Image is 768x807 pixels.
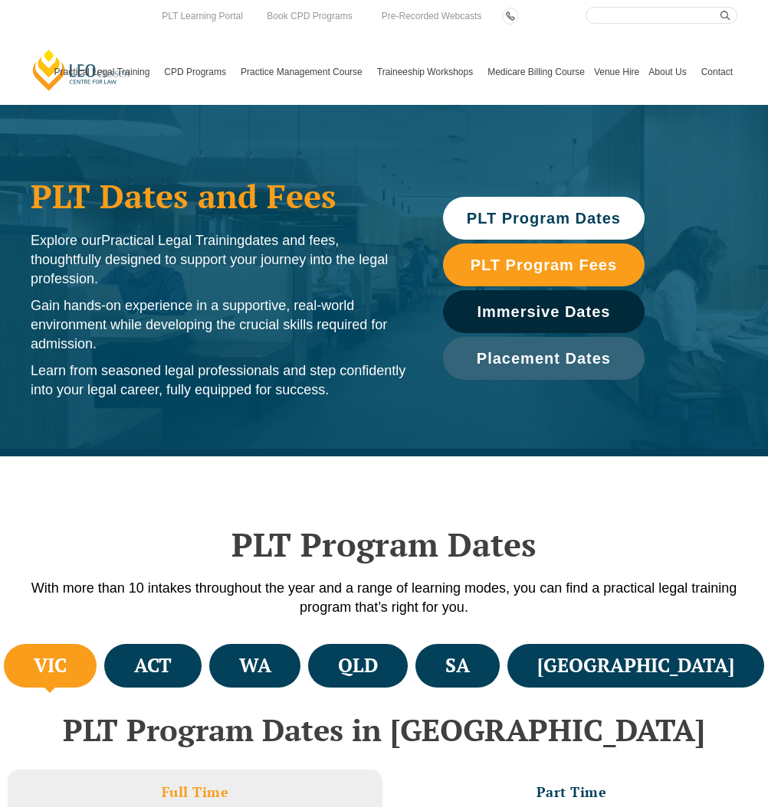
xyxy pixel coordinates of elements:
a: PLT Program Fees [443,243,645,286]
h4: [GEOGRAPHIC_DATA] [537,653,734,678]
h3: Full Time [162,783,229,801]
a: Practice Management Course [236,39,373,105]
h1: PLT Dates and Fees [31,177,412,215]
iframe: LiveChat chat widget [665,704,730,769]
a: Medicare Billing Course [483,39,589,105]
a: [PERSON_NAME] Centre for Law [31,48,133,92]
a: Pre-Recorded Webcasts [378,8,486,25]
span: PLT Program Dates [467,211,621,226]
a: Placement Dates [443,337,645,380]
h4: SA [445,653,470,678]
span: Immersive Dates [477,304,610,319]
a: CPD Programs [159,39,236,105]
a: Immersive Dates [443,290,645,333]
h4: QLD [338,653,378,678]
p: Explore our dates and fees, thoughtfully designed to support your journey into the legal profession. [31,231,412,289]
a: PLT Learning Portal [158,8,247,25]
span: PLT Program Fees [471,257,617,273]
a: Venue Hire [589,39,644,105]
a: Book CPD Programs [263,8,356,25]
a: Practical Legal Training [50,39,160,105]
p: Learn from seasoned legal professionals and step confidently into your legal career, fully equipp... [31,361,412,400]
p: With more than 10 intakes throughout the year and a range of learning modes, you can find a pract... [15,579,753,617]
h4: ACT [134,653,172,678]
p: Gain hands-on experience in a supportive, real-world environment while developing the crucial ski... [31,296,412,354]
h4: WA [239,653,271,678]
h3: Part Time [537,783,607,801]
h4: VIC [34,653,67,678]
a: Traineeship Workshops [373,39,483,105]
h2: PLT Program Dates [15,525,753,564]
a: PLT Program Dates [443,197,645,240]
a: About Us [644,39,696,105]
span: Practical Legal Training [101,233,245,248]
span: Placement Dates [477,351,611,366]
a: Contact [697,39,737,105]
